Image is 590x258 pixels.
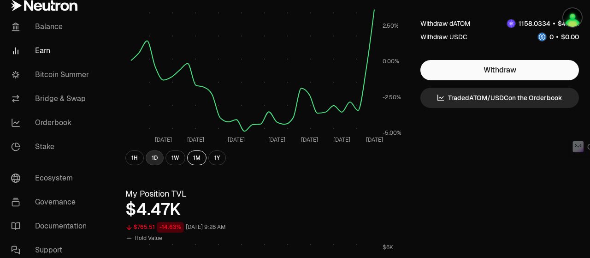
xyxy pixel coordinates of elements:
[301,136,318,144] tspan: [DATE]
[165,150,185,165] button: 1W
[563,8,582,27] img: Kycka wallet
[420,19,470,28] div: Withdraw dATOM
[186,222,226,233] div: [DATE] 9:28 AM
[268,136,285,144] tspan: [DATE]
[420,32,467,42] div: Withdraw USDC
[420,88,579,108] a: TradedATOM/USDCon the Orderbook
[4,190,100,214] a: Governance
[125,187,402,200] h3: My Position TVL
[4,39,100,63] a: Earn
[4,15,100,39] a: Balance
[420,60,579,80] button: Withdraw
[4,166,100,190] a: Ecosystem
[155,136,172,144] tspan: [DATE]
[134,222,155,233] div: $765.51
[383,244,393,251] tspan: $6K
[4,87,100,111] a: Bridge & Swap
[4,135,100,159] a: Stake
[187,136,204,144] tspan: [DATE]
[228,136,245,144] tspan: [DATE]
[383,94,401,101] tspan: -2.50%
[208,150,226,165] button: 1Y
[4,214,100,238] a: Documentation
[507,19,515,28] img: dATOM Logo
[4,63,100,87] a: Bitcoin Summer
[333,136,350,144] tspan: [DATE]
[187,150,206,165] button: 1M
[366,136,383,144] tspan: [DATE]
[125,150,144,165] button: 1H
[135,234,162,242] span: Hold Value
[4,111,100,135] a: Orderbook
[383,22,399,30] tspan: 2.50%
[383,58,399,65] tspan: 0.00%
[125,200,402,219] div: $4.47K
[383,129,401,137] tspan: -5.00%
[538,33,546,41] img: USDC Logo
[157,222,184,233] div: -14.63%
[146,150,164,165] button: 1D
